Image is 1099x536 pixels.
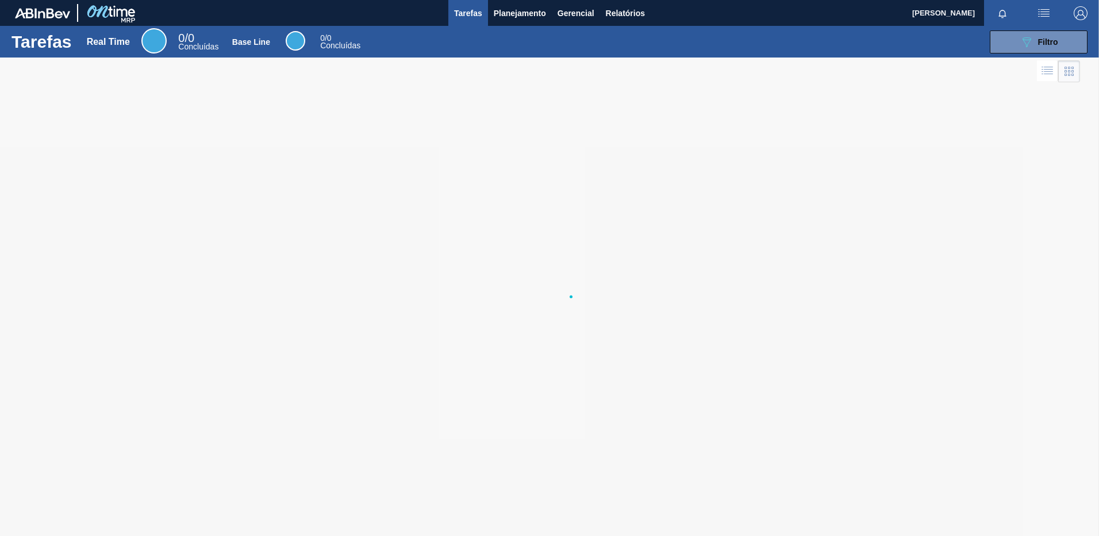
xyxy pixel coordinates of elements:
span: 0 [320,33,325,43]
div: Real Time [87,37,130,47]
span: Gerencial [558,6,594,20]
span: / 0 [178,32,194,44]
div: Base Line [232,37,270,47]
img: Logout [1074,6,1088,20]
div: Real Time [141,28,167,53]
div: Base Line [286,31,305,51]
span: 0 [178,32,185,44]
button: Notificações [984,5,1021,21]
span: Tarefas [454,6,482,20]
img: TNhmsLtSVTkK8tSr43FrP2fwEKptu5GPRR3wAAAABJRU5ErkJggg== [15,8,70,18]
h1: Tarefas [11,35,72,48]
span: Concluídas [320,41,360,50]
span: Relatórios [606,6,645,20]
span: / 0 [320,33,331,43]
span: Concluídas [178,42,218,51]
span: Planejamento [494,6,546,20]
img: userActions [1037,6,1051,20]
span: Filtro [1038,37,1058,47]
button: Filtro [990,30,1088,53]
div: Real Time [178,33,218,51]
div: Base Line [320,35,360,49]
